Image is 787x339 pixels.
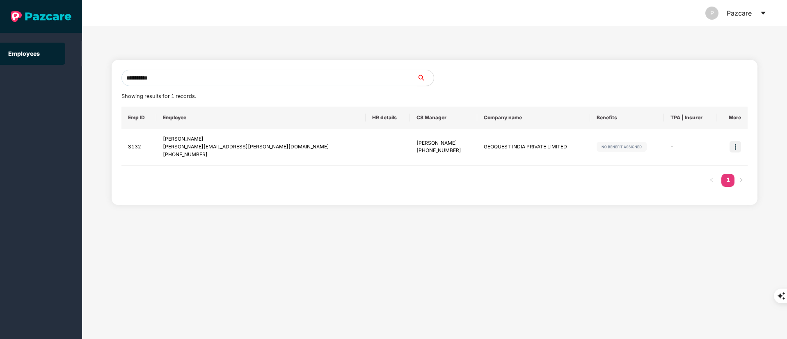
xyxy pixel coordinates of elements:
a: 1 [721,174,734,186]
img: svg+xml;base64,PHN2ZyB4bWxucz0iaHR0cDovL3d3dy53My5vcmcvMjAwMC9zdmciIHdpZHRoPSIxMjIiIGhlaWdodD0iMj... [597,142,647,152]
th: Employee [156,107,366,129]
th: Benefits [590,107,664,129]
span: Showing results for 1 records. [121,93,196,99]
div: - [670,143,710,151]
button: search [417,70,434,86]
div: [PHONE_NUMBER] [416,147,471,155]
span: right [739,177,744,182]
li: 1 [721,174,734,187]
li: Next Page [734,174,748,187]
div: [PHONE_NUMBER] [163,151,359,159]
a: Employees [8,50,40,57]
div: [PERSON_NAME] [416,139,471,147]
li: Previous Page [705,174,718,187]
span: caret-down [760,10,766,16]
div: [PERSON_NAME][EMAIL_ADDRESS][PERSON_NAME][DOMAIN_NAME] [163,143,359,151]
span: search [417,75,434,81]
button: left [705,174,718,187]
th: HR details [366,107,410,129]
div: [PERSON_NAME] [163,135,359,143]
img: icon [730,141,741,152]
th: More [716,107,748,129]
span: left [709,177,714,182]
th: TPA | Insurer [664,107,717,129]
td: S132 [121,129,156,166]
th: CS Manager [410,107,478,129]
span: P [710,7,714,20]
td: GEOQUEST INDIA PRIVATE LIMITED [477,129,590,166]
th: Emp ID [121,107,156,129]
button: right [734,174,748,187]
th: Company name [477,107,590,129]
